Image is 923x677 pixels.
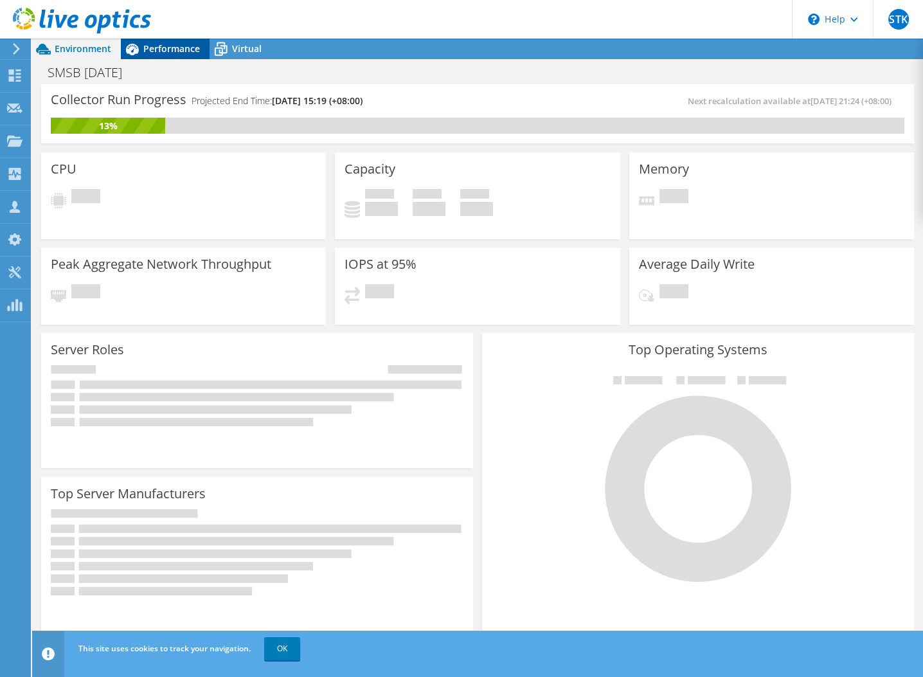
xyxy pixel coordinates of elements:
span: Pending [71,189,100,206]
h3: Top Operating Systems [492,343,904,357]
h3: Top Server Manufacturers [51,487,206,501]
span: This site uses cookies to track your navigation. [78,643,251,654]
h3: Memory [639,162,689,176]
span: [DATE] 21:24 (+08:00) [811,95,892,107]
h4: 0 GiB [460,202,493,216]
span: Used [365,189,394,202]
a: OK [264,637,300,660]
h3: Server Roles [51,343,124,357]
span: Free [413,189,442,202]
h1: SMSB [DATE] [42,66,142,80]
span: Pending [659,189,688,206]
span: Virtual [232,42,262,55]
h3: Peak Aggregate Network Throughput [51,257,271,271]
h4: 0 GiB [413,202,445,216]
h3: Average Daily Write [639,257,755,271]
h4: Projected End Time: [192,94,363,108]
h3: Capacity [345,162,395,176]
h4: 0 GiB [365,202,398,216]
span: Performance [143,42,200,55]
span: Pending [659,284,688,302]
div: 13% [51,119,165,133]
span: [DATE] 15:19 (+08:00) [272,95,363,107]
span: Next recalculation available at [688,95,898,107]
span: STK [888,9,909,30]
span: Pending [71,284,100,302]
span: Pending [365,284,394,302]
h3: CPU [51,162,76,176]
span: Environment [55,42,111,55]
span: Total [460,189,489,202]
h3: IOPS at 95% [345,257,417,271]
svg: \n [808,14,820,25]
